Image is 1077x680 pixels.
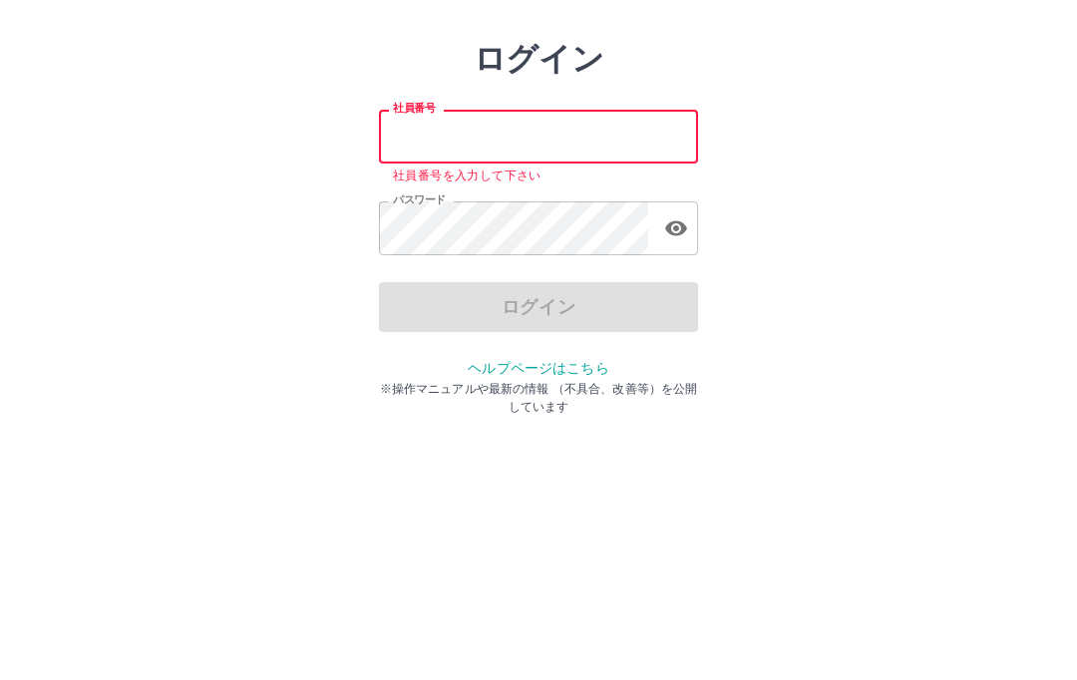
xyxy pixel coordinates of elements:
label: 社員番号 [393,186,435,201]
h2: ログイン [474,126,604,164]
a: ヘルプページはこちら [468,446,608,462]
p: 社員番号を入力して下さい [393,252,684,272]
p: ※操作マニュアルや最新の情報 （不具合、改善等）を公開しています [379,466,698,502]
label: パスワード [393,278,446,293]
